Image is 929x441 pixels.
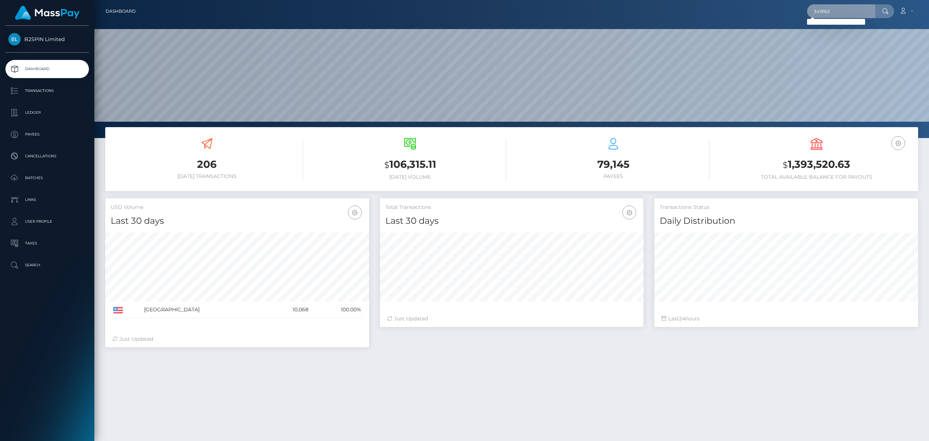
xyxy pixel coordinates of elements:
[8,260,86,271] p: Search
[385,215,638,227] h4: Last 30 days
[314,157,506,172] h3: 106,315.11
[5,60,89,78] a: Dashboard
[385,204,638,211] h5: Total Transactions
[311,302,364,318] td: 100.00%
[111,215,364,227] h4: Last 30 days
[142,302,267,318] td: [GEOGRAPHIC_DATA]
[111,204,364,211] h5: USD Volume
[5,125,89,143] a: Payees
[5,104,89,122] a: Ledger
[8,33,21,45] img: B2SPIN Limited
[5,147,89,165] a: Cancellations
[5,234,89,252] a: Taxes
[112,335,362,343] div: Just Updated
[807,4,875,18] input: Search...
[8,64,86,74] p: Dashboard
[8,173,86,183] p: Batches
[267,302,311,318] td: 10,068
[106,4,136,19] a: Dashboard
[8,238,86,249] p: Taxes
[517,157,709,171] h3: 79,145
[662,315,911,323] div: Last hours
[5,82,89,100] a: Transactions
[679,315,685,322] span: 24
[8,194,86,205] p: Links
[517,173,709,179] h6: Payees
[111,157,303,171] h3: 206
[720,157,913,172] h3: 1,393,520.63
[8,216,86,227] p: User Profile
[8,129,86,140] p: Payees
[660,215,913,227] h4: Daily Distribution
[5,256,89,274] a: Search
[113,307,123,313] img: US.png
[384,160,389,170] small: $
[783,160,788,170] small: $
[8,107,86,118] p: Ledger
[5,191,89,209] a: Links
[8,151,86,162] p: Cancellations
[314,174,506,180] h6: [DATE] Volume
[15,6,79,20] img: MassPay Logo
[8,85,86,96] p: Transactions
[5,213,89,231] a: User Profile
[5,169,89,187] a: Batches
[387,315,637,323] div: Just Updated
[720,174,913,180] h6: Total Available Balance for Payouts
[5,36,89,43] span: B2SPIN Limited
[660,204,913,211] h5: Transactions Status
[111,173,303,179] h6: [DATE] Transactions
